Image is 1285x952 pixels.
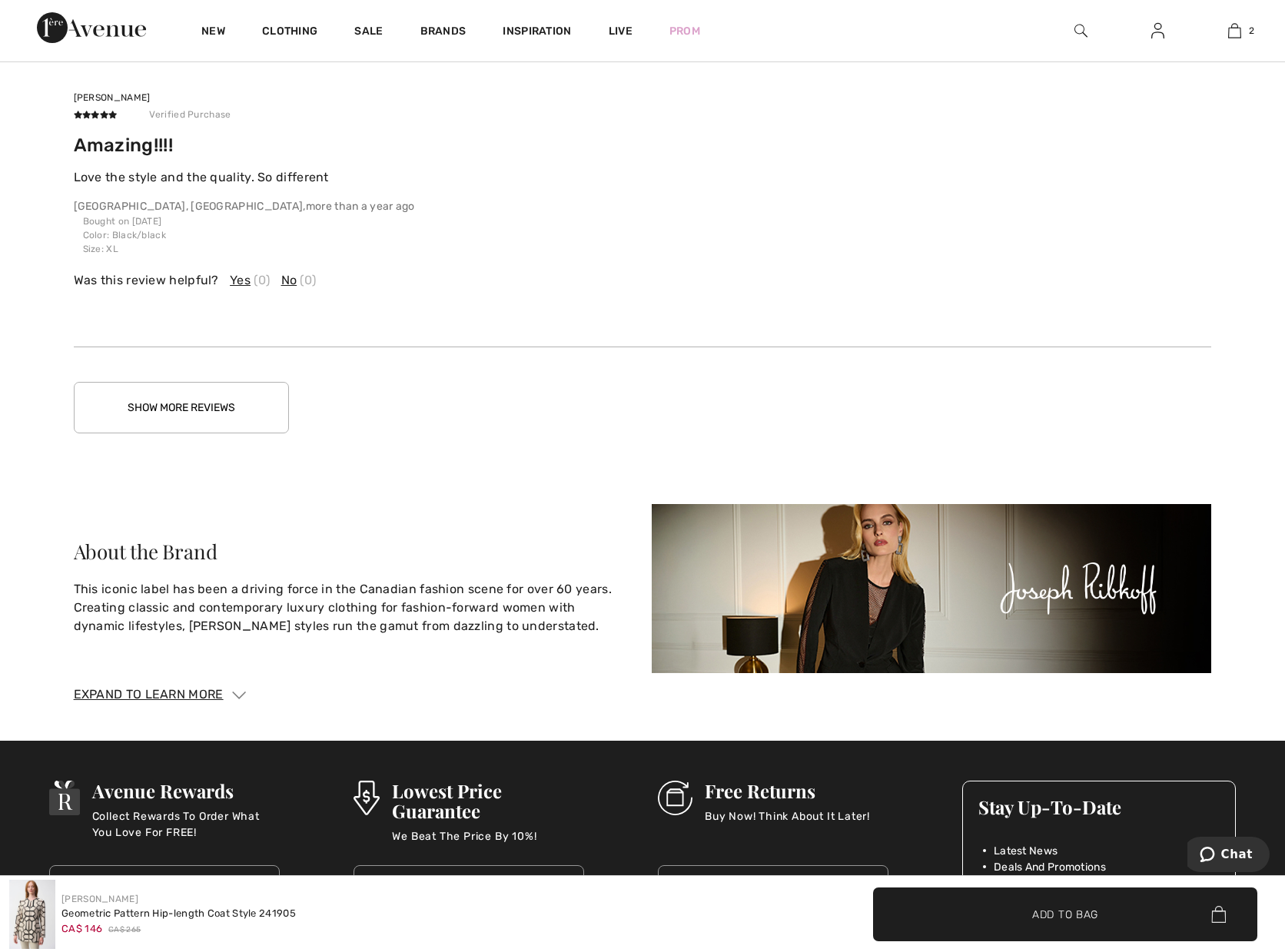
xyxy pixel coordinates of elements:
span: Inspiration [503,25,571,41]
a: Store Policy [658,865,888,914]
span: Color [83,230,108,240]
span: 2 [1249,24,1254,38]
img: About the Brand [652,504,1211,674]
img: My Info [1151,22,1164,40]
iframe: Opens a widget where you can chat to one of our agents [1187,837,1270,875]
span: Latest News [994,843,1058,859]
img: Geometric Pattern Hip-Length Coat Style 241905 [9,880,55,949]
h3: Free Returns [705,781,870,801]
a: More Details [354,865,584,914]
a: [PERSON_NAME] [61,894,138,904]
img: Free Returns [658,781,692,815]
p: : Black/black [83,228,444,242]
h4: Amazing!!!! [74,134,832,157]
img: 1ère Avenue [37,12,146,43]
button: Add to Bag [873,887,1257,941]
span: Verified Purchase [134,105,246,124]
img: Bag.svg [1211,906,1226,923]
p: Collect Rewards To Order What You Love For FREE! [92,808,280,839]
img: search the website [1074,22,1087,40]
span: CA$ 265 [108,924,141,936]
span: (0) [300,271,316,290]
p: Love the style and the quality. So different [74,168,832,187]
a: Get Started [49,865,280,914]
p: : XL [83,242,444,256]
a: Live [609,23,633,39]
span: Yes [230,271,251,290]
p: Buy Now! Think About It Later! [705,808,870,839]
button: Show More Reviews [74,382,289,433]
img: Lowest Price Guarantee [354,781,380,815]
img: My Bag [1228,22,1241,40]
img: Arrow1.svg [232,692,246,699]
span: Deals And Promotions [994,859,1106,875]
span: CA$ 146 [61,923,102,934]
a: 2 [1197,22,1272,40]
span: [PERSON_NAME] [74,92,151,103]
div: About the Brand [74,542,633,562]
h3: Stay Up-To-Date [978,797,1220,817]
h3: Lowest Price Guarantee [392,781,584,821]
span: No [281,271,297,290]
div: Geometric Pattern Hip-length Coat Style 241905 [61,906,296,921]
p: We Beat The Price By 10%! [392,828,584,859]
a: Clothing [262,25,317,41]
span: Size [83,244,101,254]
a: Sign In [1139,22,1177,41]
span: [GEOGRAPHIC_DATA], [GEOGRAPHIC_DATA] [74,200,304,213]
div: Expand to Learn More [74,685,1212,704]
p: Bought on [DATE] [83,214,444,228]
a: Sale [354,25,383,41]
a: New [201,25,225,41]
h3: Avenue Rewards [92,781,280,801]
span: Add to Bag [1032,906,1098,922]
p: , [74,198,832,214]
a: Brands [420,25,467,41]
p: This iconic label has been a driving force in the Canadian fashion scene for over 60 years. Creat... [74,580,633,635]
span: (0) [254,271,270,290]
span: Was this review helpful? [74,271,219,290]
span: more than a year ago [306,200,415,213]
a: Prom [669,23,700,39]
img: Avenue Rewards [49,781,80,815]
